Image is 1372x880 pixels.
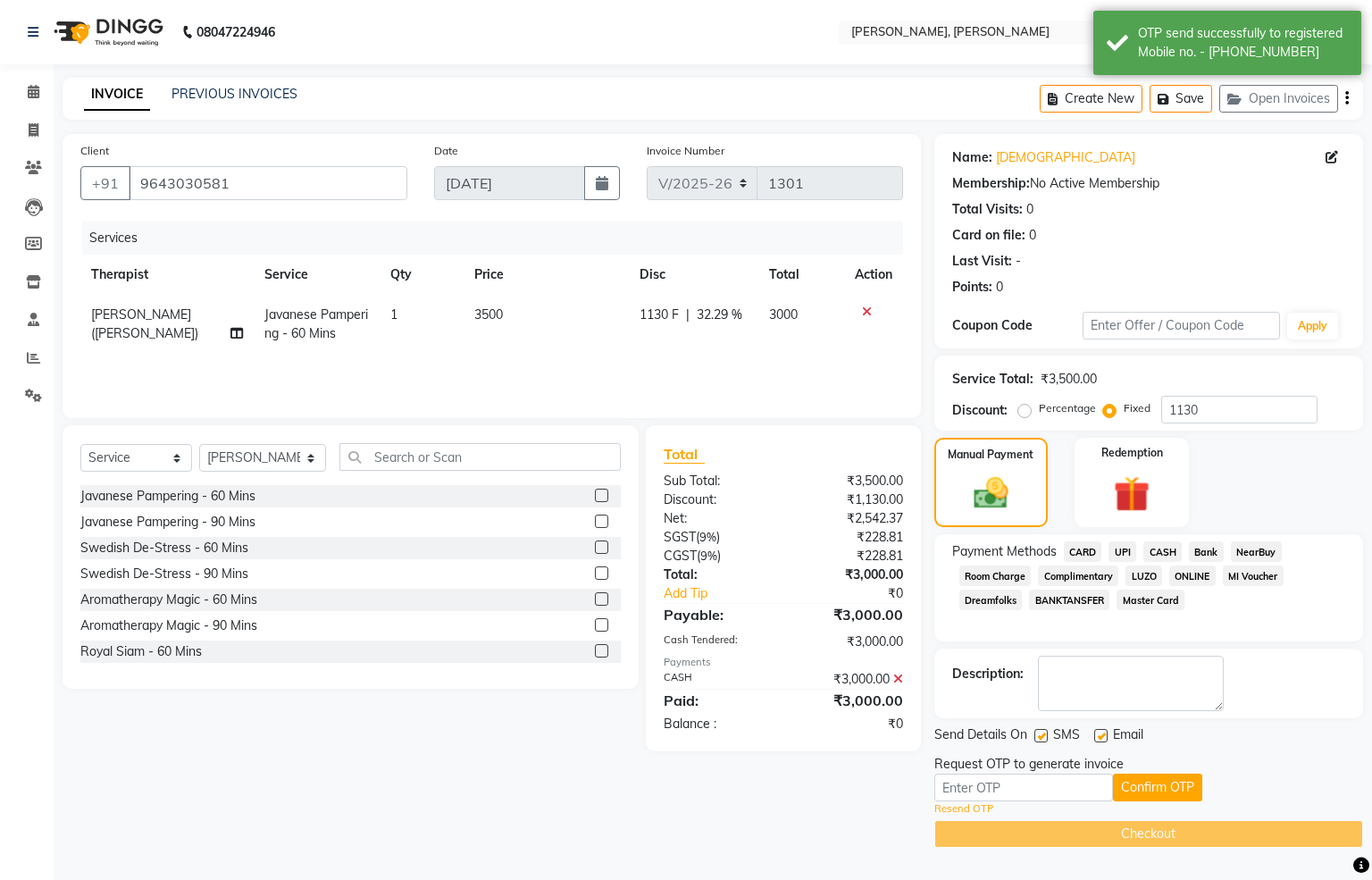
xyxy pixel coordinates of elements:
[952,542,1057,561] span: Payment Methods
[254,255,380,295] th: Service
[339,443,621,471] input: Search or Scan
[171,86,297,102] a: PREVIOUS INVOICES
[963,474,1019,513] img: _cash.svg
[686,306,690,324] span: |
[806,584,916,603] div: ₹0
[80,143,109,159] label: Client
[664,655,902,670] div: Payments
[650,715,783,733] div: Balance :
[959,566,1032,586] span: Room Charge
[380,255,464,295] th: Qty
[1219,85,1338,113] button: Open Invoices
[1040,85,1142,113] button: Create New
[1117,590,1184,610] span: Master Card
[996,148,1135,167] a: [DEMOGRAPHIC_DATA]
[948,447,1033,463] label: Manual Payment
[650,509,783,528] div: Net:
[80,539,248,557] div: Swedish De-Stress - 60 Mins
[952,148,992,167] div: Name:
[1038,566,1118,586] span: Complimentary
[80,616,257,635] div: Aromatherapy Magic - 90 Mins
[264,306,368,341] span: Javanese Pampering - 60 Mins
[650,566,783,584] div: Total:
[1029,226,1036,245] div: 0
[1064,541,1102,562] span: CARD
[1108,541,1136,562] span: UPI
[952,316,1083,335] div: Coupon Code
[80,513,255,532] div: Javanese Pampering - 90 Mins
[952,401,1008,420] div: Discount:
[783,670,916,689] div: ₹3,000.00
[464,255,628,295] th: Price
[80,166,130,200] button: +91
[952,370,1033,389] div: Service Total:
[80,642,202,661] div: Royal Siam - 60 Mins
[1016,252,1021,271] div: -
[952,174,1030,193] div: Membership:
[664,445,705,464] span: Total
[952,174,1345,193] div: No Active Membership
[650,604,783,625] div: Payable:
[769,306,798,323] span: 3000
[952,226,1025,245] div: Card on file:
[650,490,783,509] div: Discount:
[390,306,397,323] span: 1
[1039,400,1096,416] label: Percentage
[700,549,717,563] span: 9%
[1138,24,1348,62] div: OTP send successfully to registered Mobile no. - 919643030581
[1102,472,1161,516] img: _gift.svg
[1143,541,1182,562] span: CASH
[783,690,916,711] div: ₹3,000.00
[783,604,916,625] div: ₹3,000.00
[1053,725,1080,748] span: SMS
[783,528,916,547] div: ₹228.81
[91,306,198,341] span: [PERSON_NAME] ([PERSON_NAME])
[650,472,783,490] div: Sub Total:
[1231,541,1282,562] span: NearBuy
[844,255,903,295] th: Action
[650,528,783,547] div: ( )
[1041,370,1097,389] div: ₹3,500.00
[783,566,916,584] div: ₹3,000.00
[1113,774,1202,801] button: Confirm OTP
[697,306,742,324] span: 32.29 %
[80,255,254,295] th: Therapist
[80,487,255,506] div: Javanese Pampering - 60 Mins
[1287,313,1338,339] button: Apply
[82,222,916,255] div: Services
[474,306,503,323] span: 3500
[80,591,257,609] div: Aromatherapy Magic - 60 Mins
[650,633,783,651] div: Cash Tendered:
[699,530,716,544] span: 9%
[84,79,150,111] a: INVOICE
[1113,725,1143,748] span: Email
[650,584,805,603] a: Add Tip
[1101,445,1163,461] label: Redemption
[934,774,1113,801] input: Enter OTP
[1029,590,1109,610] span: BANKTANSFER
[1223,566,1284,586] span: MI Voucher
[1150,85,1212,113] button: Save
[783,633,916,651] div: ₹3,000.00
[952,200,1023,219] div: Total Visits:
[434,143,458,159] label: Date
[640,306,679,324] span: 1130 F
[1125,566,1162,586] span: LUZO
[650,547,783,566] div: ( )
[129,166,407,200] input: Search by Name/Mobile/Email/Code
[783,715,916,733] div: ₹0
[783,547,916,566] div: ₹228.81
[934,801,993,817] a: Resend OTP
[1189,541,1224,562] span: Bank
[664,548,697,564] span: CGST
[650,670,783,689] div: CASH
[664,529,696,545] span: SGST
[758,255,843,295] th: Total
[934,725,1027,748] span: Send Details On
[996,278,1003,297] div: 0
[197,7,275,57] b: 08047224946
[934,755,1124,774] div: Request OTP to generate invoice
[783,472,916,490] div: ₹3,500.00
[650,690,783,711] div: Paid:
[783,509,916,528] div: ₹2,542.37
